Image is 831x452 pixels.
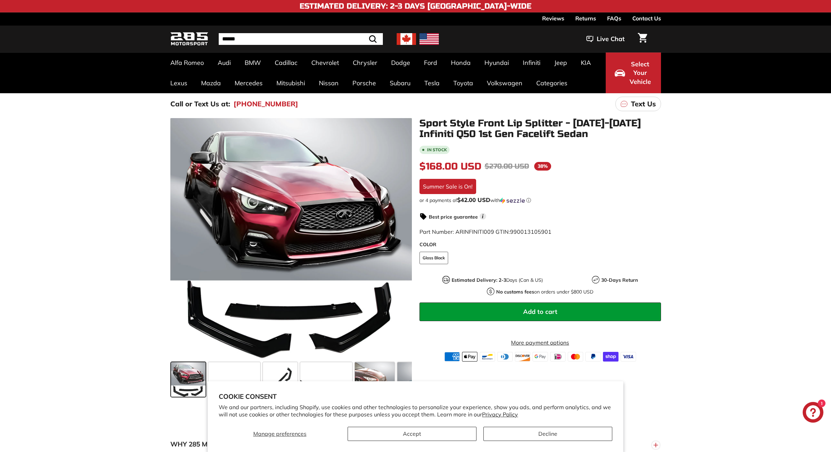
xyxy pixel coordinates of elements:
a: Toyota [446,73,480,93]
div: or 4 payments of with [419,197,661,204]
img: discover [515,352,530,362]
a: Lexus [163,73,194,93]
button: Decline [483,427,612,441]
div: Summer Sale is On! [419,179,476,194]
strong: 30-Days Return [601,277,638,283]
a: Dodge [384,52,417,73]
p: Call or Text Us at: [170,99,230,109]
a: Reviews [542,12,564,24]
button: Live Chat [577,30,634,48]
span: Manage preferences [253,430,306,437]
b: In stock [427,148,447,152]
a: Volkswagen [480,73,529,93]
p: Days (Can & US) [452,277,543,284]
a: Alfa Romeo [163,52,211,73]
inbox-online-store-chat: Shopify online store chat [801,402,825,424]
p: We and our partners, including Shopify, use cookies and other technologies to personalize your ex... [219,404,612,418]
img: paypal [585,352,601,362]
button: Add to cart [419,302,661,321]
img: bancontact [480,352,495,362]
a: KIA [574,52,598,73]
a: Tesla [417,73,446,93]
h1: Sport Style Front Lip Splitter - [DATE]-[DATE] Infiniti Q50 1st Gen Facelift Sedan [419,118,661,140]
a: Nissan [312,73,346,93]
span: Select Your Vehicle [629,60,652,86]
a: Jeep [547,52,574,73]
a: Porsche [346,73,383,93]
a: Cart [634,27,651,51]
a: Chevrolet [304,52,346,73]
h2: Cookie consent [219,392,612,401]
strong: Best price guarantee [429,214,478,220]
a: Subaru [383,73,417,93]
a: Mazda [194,73,228,93]
a: Mercedes [228,73,270,93]
a: More payment options [419,338,661,347]
img: google_pay [532,352,548,362]
span: 38% [534,162,551,171]
strong: Estimated Delivery: 2-3 [452,277,506,283]
span: $168.00 USD [419,161,481,172]
span: Add to cart [523,308,557,316]
span: 990013105901 [510,228,551,235]
span: $270.00 USD [485,162,529,171]
button: Accept [348,427,476,441]
span: Part Number: ARINFINITI009 GTIN: [419,228,551,235]
img: apple_pay [462,352,478,362]
span: Live Chat [597,35,625,44]
p: Text Us [631,99,656,109]
h4: Estimated Delivery: 2-3 Days [GEOGRAPHIC_DATA]-Wide [300,2,531,10]
img: american_express [444,352,460,362]
a: Contact Us [632,12,661,24]
a: Ford [417,52,444,73]
input: Search [219,33,383,45]
a: BMW [238,52,268,73]
a: Hyundai [478,52,516,73]
div: or 4 payments of$42.00 USDwithSezzle Click to learn more about Sezzle [419,197,661,204]
img: shopify_pay [603,352,618,362]
label: COLOR [419,241,661,248]
span: $42.00 USD [457,196,490,203]
a: Mitsubishi [270,73,312,93]
img: Sezzle [500,198,525,204]
p: on orders under $800 USD [496,288,593,296]
a: Returns [575,12,596,24]
a: FAQs [607,12,621,24]
a: Chrysler [346,52,384,73]
a: Cadillac [268,52,304,73]
img: Logo_285_Motorsport_areodynamics_components [170,31,208,47]
a: Privacy Policy [482,411,518,418]
a: Infiniti [516,52,547,73]
a: [PHONE_NUMBER] [234,99,298,109]
a: Audi [211,52,238,73]
img: diners_club [497,352,513,362]
a: Text Us [615,97,661,111]
span: i [480,213,486,220]
img: master [568,352,583,362]
img: ideal [550,352,566,362]
button: Select Your Vehicle [606,52,661,93]
button: Manage preferences [219,427,341,441]
strong: No customs fees [496,289,534,295]
a: Categories [529,73,574,93]
a: Honda [444,52,478,73]
img: visa [621,352,636,362]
